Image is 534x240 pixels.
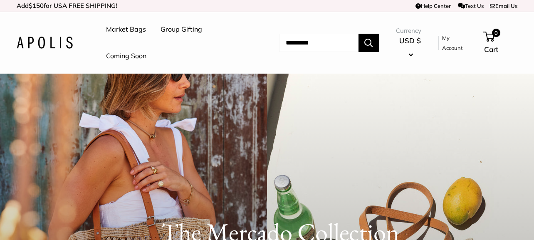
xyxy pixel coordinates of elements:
[396,25,424,37] span: Currency
[484,45,498,54] span: Cart
[358,34,379,52] button: Search
[492,29,500,37] span: 0
[396,34,424,61] button: USD $
[458,2,484,9] a: Text Us
[279,34,358,52] input: Search...
[29,2,44,10] span: $150
[399,36,421,45] span: USD $
[490,2,517,9] a: Email Us
[106,23,146,36] a: Market Bags
[442,33,470,53] a: My Account
[17,37,73,49] img: Apolis
[106,50,146,62] a: Coming Soon
[161,23,202,36] a: Group Gifting
[415,2,451,9] a: Help Center
[484,30,517,56] a: 0 Cart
